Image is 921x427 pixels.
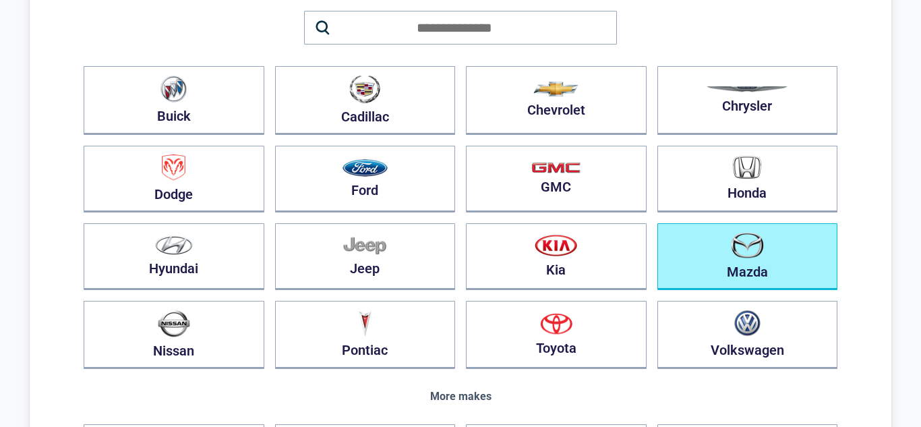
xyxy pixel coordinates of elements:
div: More makes [84,391,837,403]
button: Kia [466,223,647,290]
button: GMC [466,146,647,212]
button: Nissan [84,301,264,369]
button: Mazda [657,223,838,290]
button: Volkswagen [657,301,838,369]
button: Honda [657,146,838,212]
button: Buick [84,66,264,135]
button: Jeep [275,223,456,290]
button: Pontiac [275,301,456,369]
button: Ford [275,146,456,212]
button: Hyundai [84,223,264,290]
button: Dodge [84,146,264,212]
button: Chevrolet [466,66,647,135]
button: Toyota [466,301,647,369]
button: Cadillac [275,66,456,135]
button: Chrysler [657,66,838,135]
